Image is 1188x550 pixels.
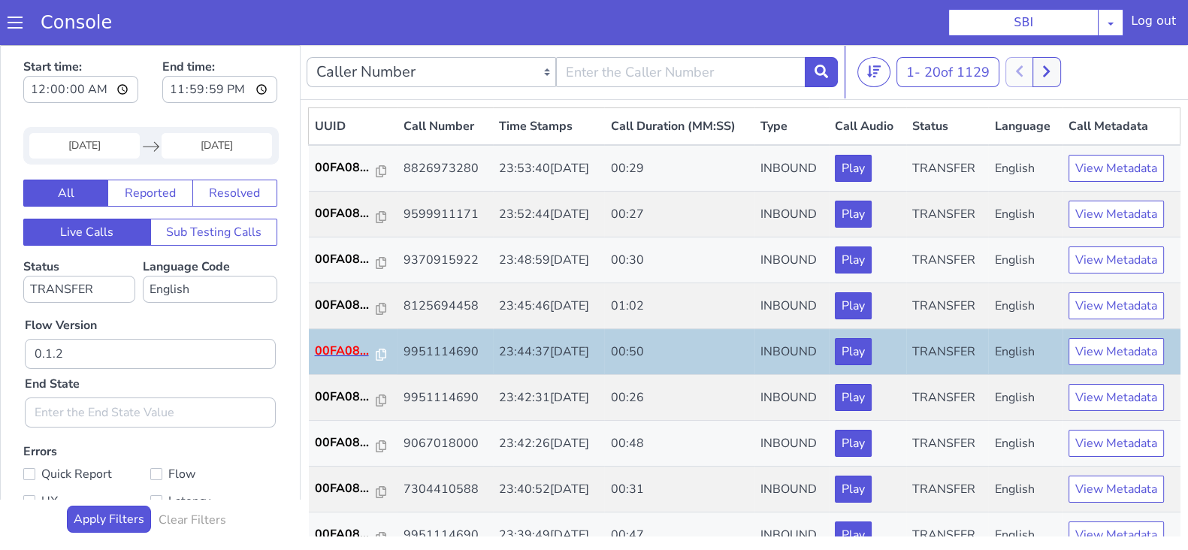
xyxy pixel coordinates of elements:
td: 00:26 [604,330,754,376]
button: All [23,134,108,162]
a: 00FA08... [315,113,391,131]
td: English [988,238,1062,284]
p: 00FA08... [315,251,376,269]
p: 00FA08... [315,434,376,452]
label: Quick Report [23,419,150,440]
td: INBOUND [754,147,830,192]
a: Console [23,12,130,33]
td: TRANSFER [906,100,988,147]
th: Call Number [398,63,493,101]
td: English [988,147,1062,192]
td: 23:45:46[DATE] [493,238,605,284]
button: Play [835,476,872,503]
p: 00FA08... [315,480,376,498]
a: 00FA08... [315,159,391,177]
p: 00FA08... [315,113,376,131]
td: INBOUND [754,467,830,513]
td: TRANSFER [906,422,988,467]
td: INBOUND [754,192,830,238]
input: Start Date [29,88,140,113]
a: 00FA08... [315,343,391,361]
th: Call Duration (MM:SS) [604,63,754,101]
td: 23:39:49[DATE] [493,467,605,513]
h6: Clear Filters [159,468,226,482]
td: 7304410588 [398,422,493,467]
th: Call Audio [829,63,906,101]
td: TRANSFER [906,376,988,422]
td: TRANSFER [906,192,988,238]
td: 23:52:44[DATE] [493,147,605,192]
td: 00:47 [604,467,754,513]
button: View Metadata [1069,156,1164,183]
td: TRANSFER [906,467,988,513]
th: UUID [309,63,398,101]
label: Flow [150,419,277,440]
th: Type [754,63,830,101]
button: View Metadata [1069,247,1164,274]
button: Sub Testing Calls [150,174,278,201]
button: Play [835,431,872,458]
td: 9951114690 [398,467,493,513]
button: Resolved [192,134,277,162]
td: 23:40:52[DATE] [493,422,605,467]
a: 00FA08... [315,388,391,406]
td: 01:02 [604,238,754,284]
td: 23:53:40[DATE] [493,100,605,147]
td: English [988,467,1062,513]
button: Apply Filters [67,461,151,488]
input: Enter the Caller Number [556,12,806,42]
button: Play [835,385,872,412]
label: Latency [150,446,277,467]
label: Flow Version [25,271,97,289]
input: Enter the Flow Version ID [25,294,276,324]
td: 00:27 [604,147,754,192]
p: 00FA08... [315,159,376,177]
button: View Metadata [1069,476,1164,503]
td: 9951114690 [398,284,493,330]
td: English [988,100,1062,147]
td: TRANSFER [906,284,988,330]
button: View Metadata [1069,385,1164,412]
div: Log out [1131,12,1176,36]
th: Status [906,63,988,101]
input: End time: [162,31,277,58]
td: 9951114690 [398,330,493,376]
td: English [988,330,1062,376]
button: View Metadata [1069,431,1164,458]
th: Call Metadata [1063,63,1180,101]
td: TRANSFER [906,238,988,284]
td: TRANSFER [906,147,988,192]
td: 00:48 [604,376,754,422]
td: INBOUND [754,284,830,330]
a: 00FA08... [315,297,391,315]
a: 00FA08... [315,251,391,269]
td: English [988,422,1062,467]
a: 00FA08... [315,480,391,498]
td: 00:50 [604,284,754,330]
input: End Date [162,88,272,113]
label: End State [25,330,80,348]
button: View Metadata [1069,293,1164,320]
label: End time: [162,8,277,62]
label: Language Code [143,213,277,258]
td: TRANSFER [906,330,988,376]
input: Start time: [23,31,138,58]
td: 9370915922 [398,192,493,238]
select: Status [23,231,135,258]
td: INBOUND [754,238,830,284]
p: 00FA08... [315,297,376,315]
p: 00FA08... [315,205,376,223]
td: 9067018000 [398,376,493,422]
td: 8125694458 [398,238,493,284]
a: 00FA08... [315,434,391,452]
a: 00FA08... [315,205,391,223]
th: Time Stamps [493,63,605,101]
td: 9599911171 [398,147,493,192]
td: English [988,284,1062,330]
button: View Metadata [1069,339,1164,366]
button: Play [835,156,872,183]
button: Play [835,110,872,137]
button: 1- 20of 1129 [896,12,999,42]
button: Play [835,339,872,366]
select: Language Code [143,231,277,258]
